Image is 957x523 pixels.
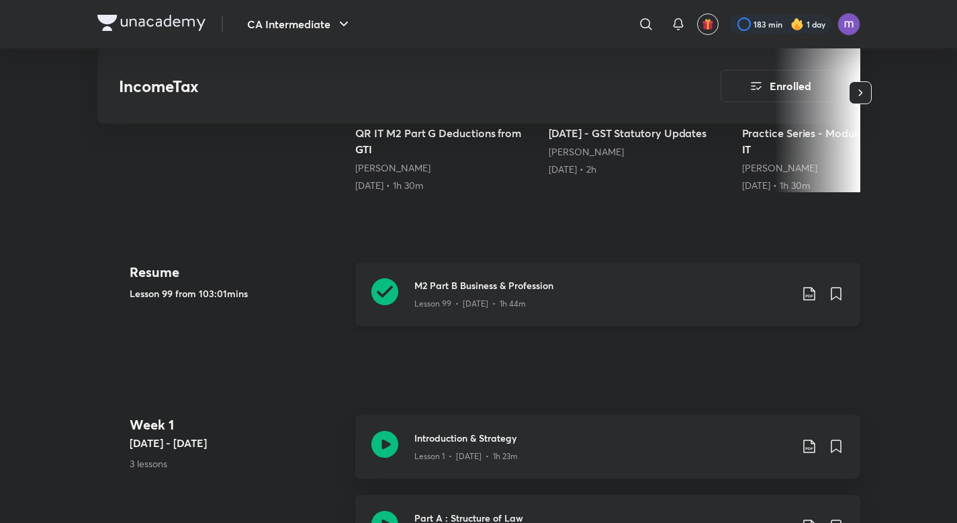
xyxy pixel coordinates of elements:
a: [PERSON_NAME] [742,161,817,174]
a: [PERSON_NAME] [549,145,624,158]
h5: [DATE] - [DATE] [130,435,345,451]
button: CA Intermediate [239,11,360,38]
p: Lesson 99 • [DATE] • 1h 44m [414,298,526,310]
a: Introduction & StrategyLesson 1 • [DATE] • 1h 23m [355,415,860,495]
h5: Practice Series - Module questions IT [742,125,925,157]
a: Company Logo [97,15,206,34]
a: [PERSON_NAME] [355,161,430,174]
div: Arvind Tuli [742,161,925,175]
img: Company Logo [97,15,206,31]
button: Enrolled [721,70,839,102]
h5: QR IT M2 Part G Deductions from GTI [355,125,538,157]
img: avatar [702,18,714,30]
p: 3 lessons [130,456,345,471]
button: avatar [697,13,719,35]
div: Arvind Tuli [549,145,731,159]
h4: Resume [130,262,345,282]
h3: M2 Part B Business & Profession [414,278,790,292]
img: streak [790,17,804,31]
p: Lesson 1 • [DATE] • 1h 23m [414,450,518,462]
div: 6th Aug • 1h 30m [742,179,925,192]
div: Arvind Tuli [355,161,538,175]
h4: Week 1 [130,415,345,435]
h5: [DATE] - GST Statutory Updates [549,125,731,141]
h3: Introduction & Strategy [414,431,790,445]
h5: Lesson 99 from 103:01mins [130,286,345,300]
div: 28th Mar • 1h 30m [355,179,538,192]
h3: IncomeTax [119,77,645,96]
img: rohit kumar [837,13,860,36]
a: M2 Part B Business & ProfessionLesson 99 • [DATE] • 1h 44m [355,262,860,342]
div: 28th Jul • 2h [549,163,731,176]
